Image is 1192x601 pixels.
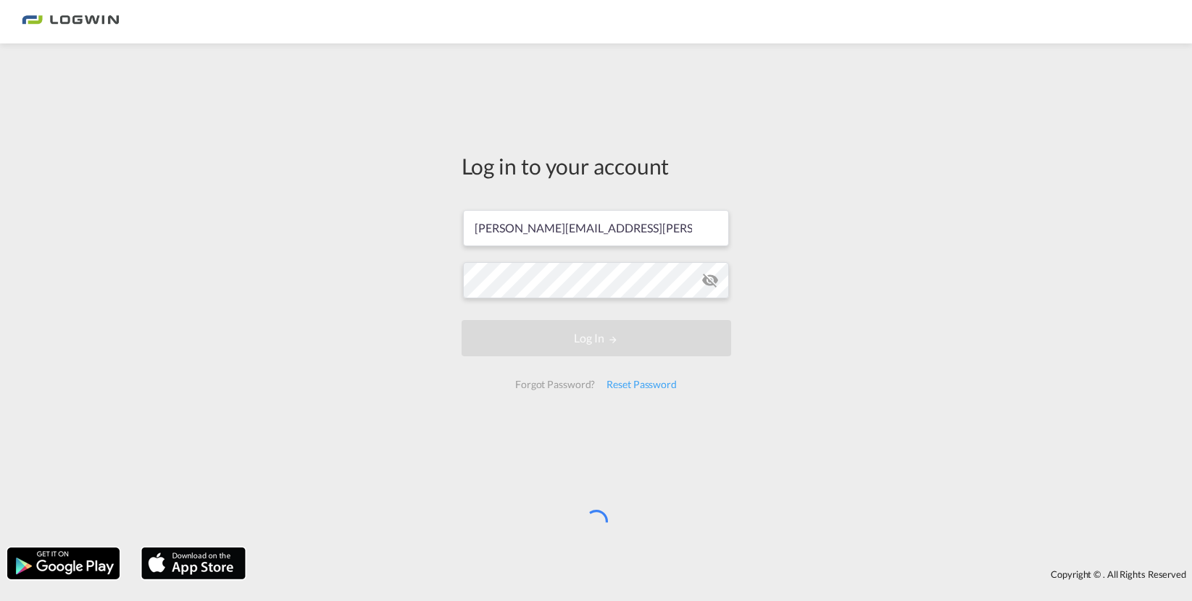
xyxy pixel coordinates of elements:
[140,546,247,581] img: apple.png
[462,151,731,181] div: Log in to your account
[253,562,1192,587] div: Copyright © . All Rights Reserved
[6,546,121,581] img: google.png
[701,272,719,289] md-icon: icon-eye-off
[22,6,120,38] img: bc73a0e0d8c111efacd525e4c8ad7d32.png
[463,210,729,246] input: Enter email/phone number
[509,371,601,398] div: Forgot Password?
[601,371,683,398] div: Reset Password
[462,320,731,356] button: LOGIN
